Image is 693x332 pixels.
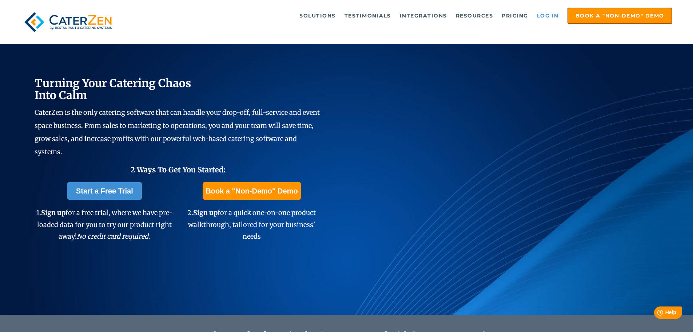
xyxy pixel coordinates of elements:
[41,208,65,217] span: Sign up
[35,108,320,156] span: CaterZen is the only catering software that can handle your drop-off, full-service and event spac...
[396,8,451,23] a: Integrations
[132,8,672,24] div: Navigation Menu
[67,182,142,200] a: Start a Free Trial
[35,76,191,102] span: Turning Your Catering Chaos Into Calm
[296,8,339,23] a: Solutions
[203,182,300,200] a: Book a "Non-Demo" Demo
[567,8,672,24] a: Book a "Non-Demo" Demo
[498,8,532,23] a: Pricing
[21,8,115,36] img: caterzen
[533,8,562,23] a: Log in
[341,8,395,23] a: Testimonials
[187,208,316,241] span: 2. for a quick one-on-one product walkthrough, tailored for your business' needs
[193,208,218,217] span: Sign up
[452,8,497,23] a: Resources
[628,304,685,324] iframe: Help widget launcher
[131,165,226,174] span: 2 Ways To Get You Started:
[36,208,172,241] span: 1. for a free trial, where we have pre-loaded data for you to try our product right away!
[77,232,150,241] em: No credit card required.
